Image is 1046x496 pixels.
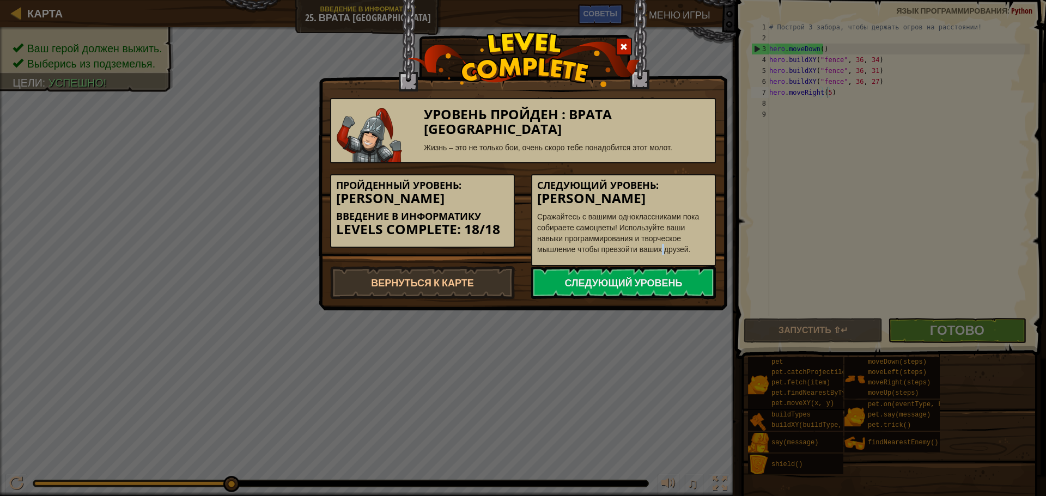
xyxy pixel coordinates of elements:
[424,107,710,137] h3: Уровень пройден : Врата [GEOGRAPHIC_DATA]
[537,211,710,255] p: Сражайтесь с вашими одноклассниками пока собираете самоцветы! Используйте ваши навыки программиро...
[337,108,402,162] img: samurai.png
[531,266,716,299] a: Следующий уровень
[406,32,640,87] img: level_complete.png
[336,211,509,222] h5: Введение в Информатику
[424,142,710,153] div: Жизнь – это не только бои, очень скоро тебе понадобится этот молот.
[330,266,515,299] a: Вернуться к карте
[336,222,509,237] h3: Levels Complete: 18/18
[537,180,710,191] h5: Следующий уровень:
[336,191,509,206] h3: [PERSON_NAME]
[336,180,509,191] h5: Пройденный уровень:
[537,191,710,206] h3: [PERSON_NAME]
